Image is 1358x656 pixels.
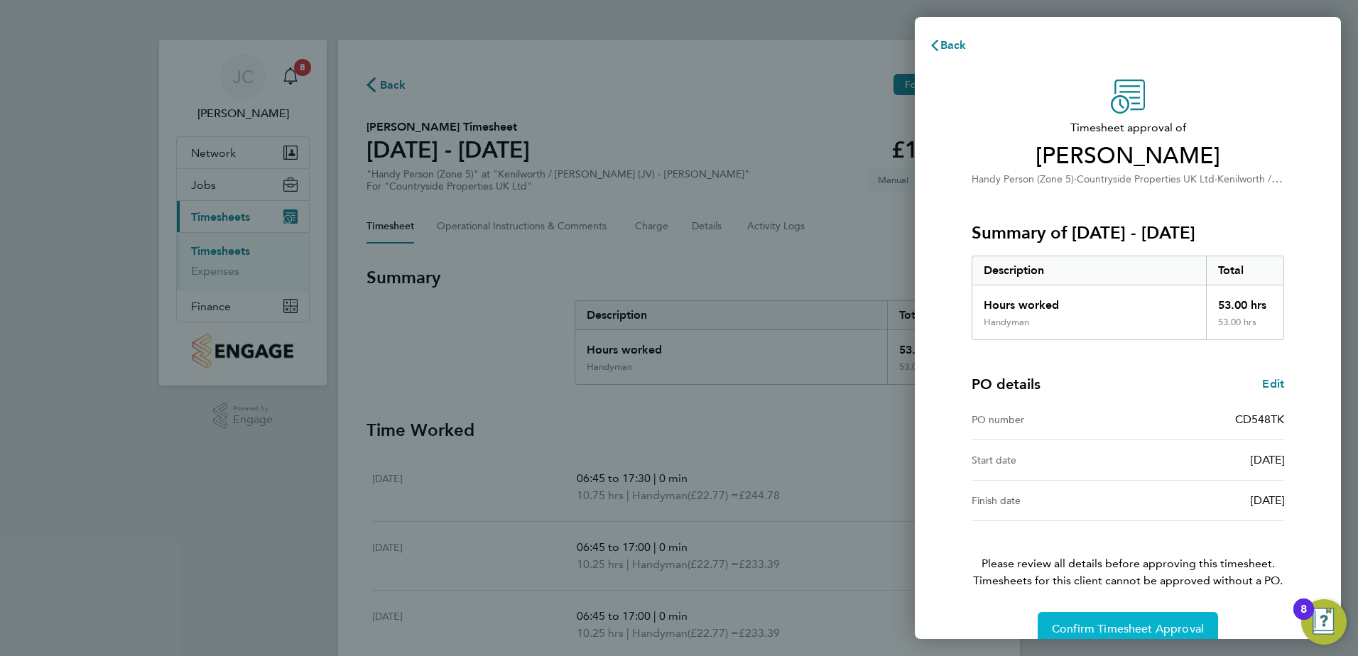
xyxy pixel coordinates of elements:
[1215,173,1217,185] span: ·
[972,256,1284,340] div: Summary of 04 - 10 Aug 2025
[1206,285,1284,317] div: 53.00 hrs
[972,285,1206,317] div: Hours worked
[972,452,1128,469] div: Start date
[1206,317,1284,339] div: 53.00 hrs
[940,38,967,52] span: Back
[1074,173,1077,185] span: ·
[972,119,1284,136] span: Timesheet approval of
[915,31,981,60] button: Back
[1052,622,1204,636] span: Confirm Timesheet Approval
[1128,452,1284,469] div: [DATE]
[955,521,1301,589] p: Please review all details before approving this timesheet.
[1128,492,1284,509] div: [DATE]
[972,374,1041,394] h4: PO details
[1262,377,1284,390] span: Edit
[1300,609,1307,628] div: 8
[1262,376,1284,393] a: Edit
[984,317,1029,328] div: Handyman
[1077,173,1215,185] span: Countryside Properties UK Ltd
[972,492,1128,509] div: Finish date
[972,222,1284,244] h3: Summary of [DATE] - [DATE]
[972,256,1206,285] div: Description
[1038,612,1218,646] button: Confirm Timesheet Approval
[972,173,1074,185] span: Handy Person (Zone 5)
[955,572,1301,589] span: Timesheets for this client cannot be approved without a PO.
[972,411,1128,428] div: PO number
[1206,256,1284,285] div: Total
[1235,412,1284,426] span: CD548TK
[972,142,1284,170] span: [PERSON_NAME]
[1301,599,1347,645] button: Open Resource Center, 8 new notifications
